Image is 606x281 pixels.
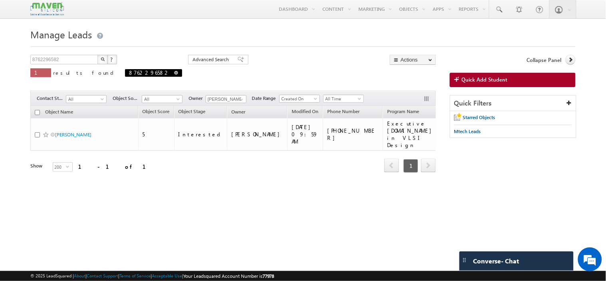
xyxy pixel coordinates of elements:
span: Your Leadsquared Account Number is [183,273,274,279]
a: Modified On [288,107,322,118]
div: [PERSON_NAME] [231,131,284,138]
a: Created On [279,95,320,103]
span: results found [53,69,117,76]
a: Phone Number [323,107,364,118]
div: Executive [DOMAIN_NAME] in VLSI Design [387,120,436,149]
span: Modified On [292,108,318,114]
span: Program Name [387,108,419,114]
div: Interested [179,131,224,138]
div: Chat with us now [42,42,134,52]
a: Object Score [139,107,174,118]
span: Mtech Leads [454,128,481,134]
a: [PERSON_NAME] [55,132,91,138]
span: Contact Stage [37,95,66,102]
a: Acceptable Use [152,273,182,278]
span: Object Stage [179,108,206,114]
span: select [66,165,72,168]
img: d_60004797649_company_0_60004797649 [14,42,34,52]
img: Search [101,57,105,61]
img: carter-drag [461,257,468,263]
span: 77978 [262,273,274,279]
span: Owner [231,109,245,115]
a: next [421,159,436,172]
textarea: Type your message and hit 'Enter' [10,74,146,213]
span: Starred Objects [463,114,495,120]
a: Quick Add Student [450,73,576,87]
div: Quick Filters [450,96,576,111]
span: All [142,96,180,103]
div: 1 - 1 of 1 [78,162,155,171]
span: Collapse Panel [527,56,562,64]
input: Type to Search [206,95,246,103]
span: 8762296582 [129,69,170,76]
a: Contact Support [87,273,118,278]
div: 5 [143,131,171,138]
span: 1 [34,69,47,76]
em: Start Chat [109,220,145,231]
a: All [66,95,107,103]
img: Custom Logo [30,2,64,16]
span: Phone Number [327,108,360,114]
span: Manage Leads [30,28,92,41]
a: All Time [323,95,364,103]
a: Program Name [383,107,423,118]
span: ? [110,56,114,63]
button: Actions [390,55,436,65]
a: Terms of Service [119,273,151,278]
div: Show [30,162,46,169]
span: Converse - Chat [473,257,519,265]
a: Object Name [41,108,77,118]
span: Object Score [143,108,170,114]
span: All Time [324,95,362,102]
span: All [66,96,104,103]
div: [DATE] 09:59 AM [292,124,319,145]
div: Minimize live chat window [131,4,150,23]
span: Created On [280,95,318,102]
span: Date Range [252,95,279,102]
a: Object Stage [175,107,210,118]
input: Check all records [35,110,40,115]
a: All [142,95,183,103]
span: Object Source [113,95,142,102]
button: ? [107,55,117,64]
a: prev [384,159,399,172]
span: 1 [403,159,418,173]
span: 200 [53,163,66,171]
span: Owner [189,95,206,102]
div: [PHONE_NUMBER] [327,127,379,141]
span: Quick Add Student [462,76,508,83]
span: Advanced Search [193,56,231,63]
span: © 2025 LeadSquared | | | | | [30,272,274,280]
a: Show All Items [236,96,246,104]
a: About [74,273,85,278]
